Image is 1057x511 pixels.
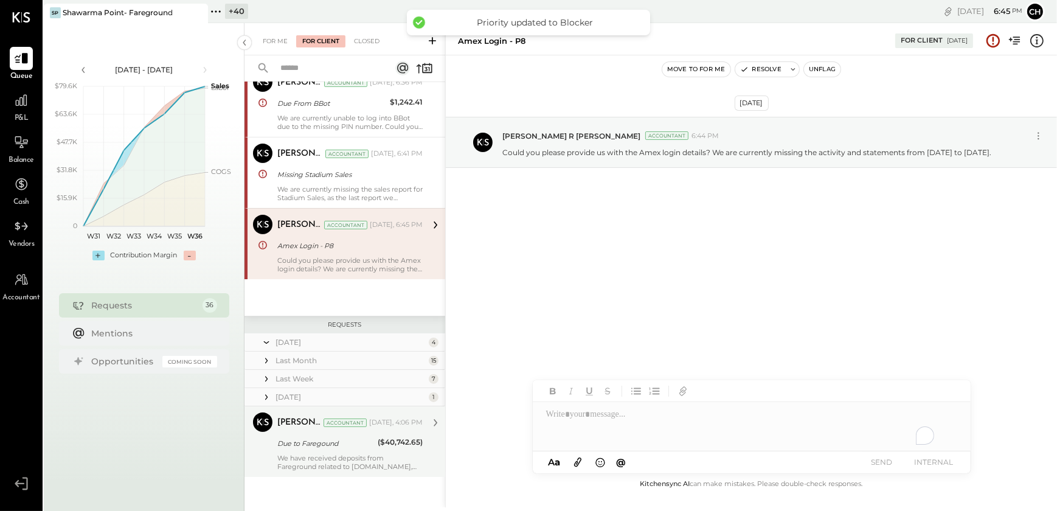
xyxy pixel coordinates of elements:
div: [DATE], 6:45 PM [370,220,423,230]
text: $15.9K [57,193,77,202]
text: W33 [126,232,141,240]
div: Could you please provide us with the Amex login details? We are currently missing the activity an... [277,256,423,273]
div: [DATE] [947,36,968,45]
span: Balance [9,155,34,166]
text: Labor [211,83,229,92]
span: [PERSON_NAME] R [PERSON_NAME] [502,131,640,141]
div: Contribution Margin [111,251,178,260]
text: W35 [167,232,182,240]
div: For Client [296,35,345,47]
a: Queue [1,47,42,82]
button: Resolve [735,62,786,77]
button: Move to for me [662,62,730,77]
text: $47.7K [57,137,77,146]
button: Italic [563,383,579,399]
div: For Me [257,35,294,47]
div: Amex Login - P8 [277,240,419,252]
div: Accountant [645,131,688,140]
div: [DATE] [276,337,426,347]
div: Coming Soon [162,356,217,367]
button: Bold [545,383,561,399]
div: Accountant [325,150,369,158]
span: Vendors [9,239,35,250]
div: [DATE], 6:36 PM [370,78,423,88]
div: + [92,251,105,260]
span: a [555,456,560,468]
button: Unflag [804,62,840,77]
button: Aa [545,456,564,469]
div: Last Week [276,374,426,384]
div: Due to Faregound [277,437,374,450]
a: Cash [1,173,42,208]
button: Ch [1025,2,1045,21]
span: P&L [15,113,29,124]
button: INTERNAL [910,454,958,470]
div: $1,242.41 [390,96,423,108]
div: We are currently missing the sales report for Stadium Sales, as the last report we received was o... [277,185,423,202]
span: 6:44 PM [691,131,719,141]
text: 0 [73,221,77,230]
div: Last Month [276,355,426,366]
text: COGS [211,167,231,176]
p: Could you please provide us with the Amex login details? We are currently missing the activity an... [502,147,991,158]
text: W31 [86,232,100,240]
div: 1 [429,392,438,402]
div: ($40,742.65) [378,436,423,448]
div: 15 [429,356,438,366]
div: 4 [429,338,438,347]
button: Ordered List [646,383,662,399]
div: Due From BBot [277,97,386,109]
div: [DATE] - [DATE] [92,64,196,75]
text: W34 [147,232,162,240]
span: @ [616,456,626,468]
a: Accountant [1,268,42,304]
div: For Client [901,36,943,46]
text: $31.8K [57,165,77,174]
div: Shawarma Point- Fareground [63,7,173,18]
span: Queue [10,71,33,82]
div: Requests [92,299,196,311]
div: [DATE] [735,96,769,111]
div: Mentions [92,327,211,339]
div: [DATE], 6:41 PM [371,149,423,159]
a: P&L [1,89,42,124]
div: [DATE], 4:06 PM [369,418,423,428]
div: Accountant [324,419,367,427]
button: Unordered List [628,383,644,399]
button: @ [612,454,629,470]
div: Accountant [324,78,367,87]
div: SP [50,7,61,18]
div: [DATE] [957,5,1022,17]
div: [PERSON_NAME] R [PERSON_NAME] [277,77,322,89]
div: Amex Login - P8 [458,35,525,47]
div: We are currently unable to log into BBot due to the missing PIN number. Could you please provide ... [277,114,423,131]
button: Strikethrough [600,383,615,399]
span: Cash [13,197,29,208]
div: [DATE] [276,392,426,402]
div: [PERSON_NAME] R [PERSON_NAME] [277,417,321,429]
div: - [184,251,196,260]
text: W32 [106,232,121,240]
div: We have received deposits from Fareground related to [DOMAIN_NAME], but we are missing the receiv... [277,454,423,471]
button: SEND [858,454,906,470]
div: Requests [251,321,439,329]
text: $63.6K [55,109,77,118]
div: Missing Stadium Sales [277,169,419,181]
span: Accountant [3,293,40,304]
a: Balance [1,131,42,166]
div: Priority updated to Blocker [431,17,638,28]
text: W36 [187,232,202,240]
div: [PERSON_NAME] R [PERSON_NAME] [277,148,323,160]
div: + 40 [225,4,248,19]
button: Add URL [675,383,691,399]
div: copy link [942,5,954,18]
div: 36 [203,298,217,313]
div: [PERSON_NAME] R [PERSON_NAME] [277,219,322,231]
div: To enrich screen reader interactions, please activate Accessibility in Grammarly extension settings [533,402,971,451]
text: $79.6K [55,82,77,90]
div: 7 [429,374,438,384]
a: Vendors [1,215,42,250]
div: Closed [348,35,386,47]
div: Accountant [324,221,367,229]
div: Opportunities [92,355,156,367]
